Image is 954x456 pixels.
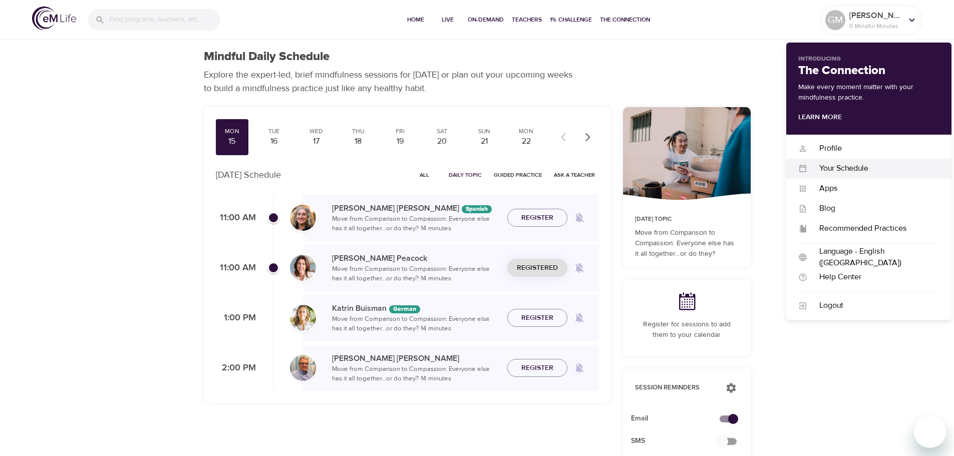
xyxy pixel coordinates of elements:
[261,136,286,147] div: 16
[430,127,455,136] div: Sat
[635,228,739,259] p: Move from Comparison to Compassion: Everyone else has it all together…or do they?
[807,183,939,194] div: Apps
[404,15,428,25] span: Home
[332,364,499,384] p: Move from Comparison to Compassion: Everyone else has it all together…or do they? · 14 minutes
[514,127,539,136] div: Mon
[514,136,539,147] div: 22
[290,205,316,231] img: Maria%20Alonso%20Martinez.png
[849,10,902,22] p: [PERSON_NAME]
[849,22,902,31] p: 0 Mindful Minutes
[512,15,542,25] span: Teachers
[332,352,499,364] p: [PERSON_NAME] [PERSON_NAME]
[332,314,499,334] p: Move from Comparison to Compassion: Everyone else has it all together…or do they? · 14 minutes
[32,7,76,30] img: logo
[550,167,599,183] button: Ask a Teacher
[290,255,316,281] img: Susan_Peacock-min.jpg
[807,203,939,214] div: Blog
[567,356,591,380] span: Remind me when a class goes live every Monday at 2:00 PM
[567,206,591,230] span: Remind me when a class goes live every Monday at 11:00 AM
[216,311,256,325] p: 1:00 PM
[346,127,371,136] div: Thu
[635,319,739,340] p: Register for sessions to add them to your calendar
[409,167,441,183] button: All
[220,136,245,147] div: 15
[346,136,371,147] div: 18
[914,416,946,448] iframe: Button to launch messaging window
[507,209,567,227] button: Register
[430,136,455,147] div: 20
[631,413,727,424] span: Email
[332,302,499,314] p: Katrin Buisman
[468,15,504,25] span: On-Demand
[807,246,939,269] div: Language - English ([GEOGRAPHIC_DATA])
[600,15,650,25] span: The Connection
[204,50,330,64] h1: Mindful Daily Schedule
[413,170,437,180] span: All
[332,214,499,234] p: Move from Comparison to Compassion: Everyone else has it all together…or do they? · 14 minutes
[220,127,245,136] div: Mon
[825,10,845,30] div: GM
[290,305,316,331] img: Katrin%20Buisman.jpg
[436,15,460,25] span: Live
[389,305,420,313] div: The episodes in this programs will be in German
[798,64,939,78] h2: The Connection
[388,136,413,147] div: 19
[807,223,939,234] div: Recommended Practices
[507,359,567,377] button: Register
[462,205,492,213] div: The episodes in this programs will be in Spanish
[472,136,497,147] div: 21
[550,15,592,25] span: 1% Challenge
[332,202,499,214] p: [PERSON_NAME] [PERSON_NAME]
[507,309,567,327] button: Register
[807,163,939,174] div: Your Schedule
[216,261,256,275] p: 11:00 AM
[216,168,281,182] p: [DATE] Schedule
[631,436,727,446] span: SMS
[332,264,499,284] p: Move from Comparison to Compassion: Everyone else has it all together…or do they? · 14 minutes
[388,127,413,136] div: Fri
[517,262,558,274] span: Registered
[521,362,553,374] span: Register
[798,55,939,64] p: Introducing
[807,300,939,311] div: Logout
[521,212,553,224] span: Register
[216,211,256,225] p: 11:00 AM
[332,252,499,264] p: [PERSON_NAME] Peacock
[798,113,842,122] a: Learn More
[494,170,542,180] span: Guided Practice
[472,127,497,136] div: Sun
[303,136,329,147] div: 17
[635,215,739,224] p: [DATE] Topic
[490,167,546,183] button: Guided Practice
[303,127,329,136] div: Wed
[216,361,256,375] p: 2:00 PM
[507,259,567,277] button: Registered
[798,82,939,103] p: Make every moment matter with your mindfulness practice.
[567,306,591,330] span: Remind me when a class goes live every Monday at 1:00 PM
[290,355,316,381] img: Roger%20Nolan%20Headshot.jpg
[635,383,716,393] p: Session Reminders
[109,9,220,31] input: Find programs, teachers, etc...
[521,312,553,324] span: Register
[449,170,482,180] span: Daily Topic
[807,143,939,154] div: Profile
[807,271,939,283] div: Help Center
[445,167,486,183] button: Daily Topic
[261,127,286,136] div: Tue
[554,170,595,180] span: Ask a Teacher
[204,68,579,95] p: Explore the expert-led, brief mindfulness sessions for [DATE] or plan out your upcoming weeks to ...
